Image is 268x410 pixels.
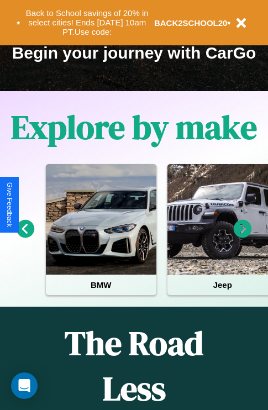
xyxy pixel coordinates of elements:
b: BACK2SCHOOL20 [154,18,228,28]
h4: BMW [46,275,156,295]
div: Open Intercom Messenger [11,372,38,399]
h1: Explore by make [11,104,257,150]
div: Give Feedback [6,182,13,227]
button: Back to School savings of 20% in select cities! Ends [DATE] 10am PT.Use code: [20,6,154,40]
